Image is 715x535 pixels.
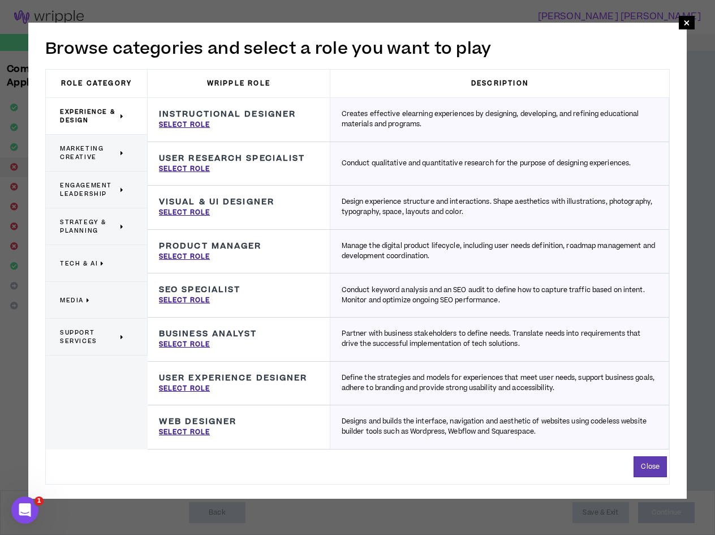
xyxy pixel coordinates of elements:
h3: Business Analyst [159,329,257,339]
h3: Instructional Designer [159,109,296,119]
p: Manage the digital product lifecycle, including user needs definition, roadmap management and dev... [342,241,657,262]
h3: Wripple Role [148,70,330,97]
h3: Visual & UI Designer [159,197,274,207]
h2: Browse categories and select a role you want to play [45,37,670,61]
p: Conduct qualitative and quantitative research for the purpose of designing experiences. [342,159,631,169]
h3: Role Category [46,70,148,97]
span: Media [60,296,84,305]
span: Engagement Leadership [60,181,118,198]
span: 1 [35,497,44,506]
span: Strategy & Planning [60,218,118,235]
p: Select Role [159,296,210,306]
h3: Description [330,70,669,97]
p: Select Role [159,340,210,350]
span: × [683,16,690,29]
h3: Web Designer [159,417,236,427]
p: Creates effective elearning experiences by designing, developing, and refining educational materi... [342,109,657,130]
h3: Product Manager [159,241,262,251]
p: Select Role [159,164,210,174]
p: Designs and builds the interface, navigation and aesthetic of websites using codeless website bui... [342,417,657,437]
h3: SEO Specialist [159,285,240,295]
span: Support Services [60,328,118,345]
p: Select Role [159,384,210,394]
p: Select Role [159,252,210,262]
p: Conduct keyword analysis and an SEO audit to define how to capture traffic based on intent. Monit... [342,285,657,306]
p: Partner with business stakeholders to define needs. Translate needs into requirements that drive ... [342,329,657,349]
span: Experience & Design [60,108,118,125]
h3: User Experience Designer [159,373,307,383]
button: Close [634,456,667,477]
p: Select Role [159,208,210,218]
p: Design experience structure and interactions. Shape aesthetics with illustrations, photography, t... [342,197,657,217]
span: Marketing Creative [60,144,118,161]
p: Select Role [159,427,210,438]
h3: User Research Specialist [159,153,305,164]
iframe: Intercom live chat [11,497,38,524]
p: Define the strategies and models for experiences that meet user needs, support business goals, ad... [342,373,657,393]
p: Select Role [159,120,210,130]
span: Tech & AI [60,259,98,268]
